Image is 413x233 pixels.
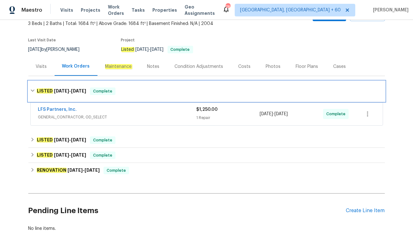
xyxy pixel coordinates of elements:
div: Floor Plans [296,63,318,70]
div: 781 [226,4,230,10]
span: Maestro [21,7,42,13]
span: [DATE] [68,168,83,172]
span: [DATE] [54,153,69,157]
div: by [PERSON_NAME] [28,46,87,53]
div: Photos [266,63,281,70]
span: Complete [326,111,348,117]
div: RENOVATION [DATE]-[DATE]Complete [28,163,385,178]
span: [DATE] [260,112,273,116]
div: Work Orders [62,63,90,69]
em: Maintenance [105,64,132,69]
span: Properties [152,7,177,13]
span: [DATE] [28,47,42,52]
em: RENOVATION [37,168,67,173]
span: [DATE] [54,138,69,142]
span: $1,250.00 [197,107,218,112]
span: [DATE] [150,47,164,52]
div: LISTED [DATE]-[DATE]Complete [28,133,385,148]
span: - [136,47,164,52]
span: Project [121,38,135,42]
div: Create Line Item [346,208,385,214]
span: [DATE] [71,138,86,142]
span: Visits [60,7,73,13]
span: Projects [81,7,100,13]
div: Condition Adjustments [175,63,223,70]
em: LISTED [37,152,53,158]
div: Costs [239,63,251,70]
span: 3 Beds | 2 Baths | Total: 1684 ft² | Above Grade: 1684 ft² | Basement Finished: N/A | 2004 [28,21,257,27]
div: Visits [36,63,47,70]
em: LISTED [37,88,53,93]
span: Complete [168,48,192,51]
span: Last Visit Date [28,38,56,42]
em: LISTED [37,137,53,142]
span: Tasks [132,8,145,12]
div: 1 Repair [197,115,260,121]
span: - [68,168,100,172]
span: Geo Assignments [185,4,215,16]
span: - [260,111,288,117]
a: LFS Partners, Inc. [38,107,77,112]
span: Complete [91,152,115,158]
span: - [54,138,86,142]
span: - [54,89,86,93]
span: - [54,153,86,157]
span: [DATE] [71,89,86,93]
h2: Pending Line Items [28,196,346,225]
span: [PERSON_NAME] [370,7,409,13]
span: Work Orders [108,4,124,16]
span: Complete [91,88,115,94]
span: [DATE] [274,112,288,116]
div: LISTED [DATE]-[DATE]Complete [28,81,385,101]
div: Notes [147,63,160,70]
em: Listed [121,47,134,52]
span: [DATE] [136,47,149,52]
span: [GEOGRAPHIC_DATA], [GEOGRAPHIC_DATA] + 60 [240,7,341,13]
span: [DATE] [71,153,86,157]
div: LISTED [DATE]-[DATE]Complete [28,148,385,163]
span: Complete [104,167,128,174]
span: [DATE] [54,89,69,93]
div: Cases [333,63,346,70]
span: Complete [91,137,115,143]
div: No line items. [28,225,385,232]
span: GENERAL_CONTRACTOR, OD_SELECT [38,114,197,120]
span: [DATE] [85,168,100,172]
